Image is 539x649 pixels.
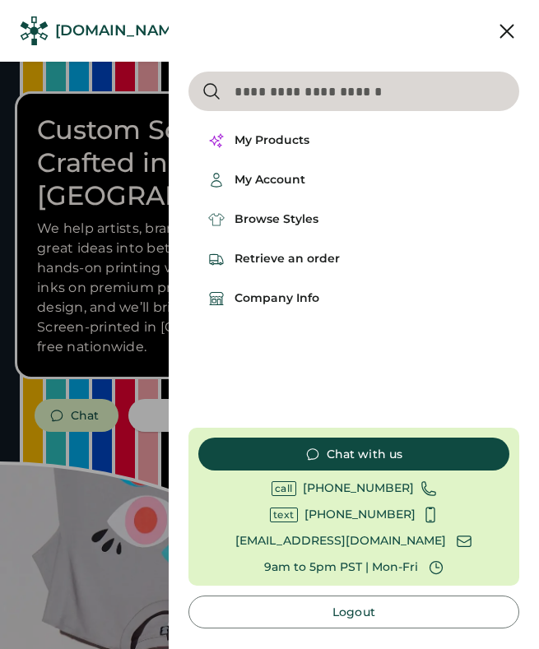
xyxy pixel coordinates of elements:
[235,211,318,228] div: Browse Styles
[235,251,340,267] div: Retrieve an order
[304,507,416,523] div: [PHONE_NUMBER]
[235,132,309,149] div: My Products
[272,481,296,496] div: call
[20,16,49,45] img: Rendered Logo - Screens
[198,438,509,471] button: Chat with us
[235,290,319,307] div: Company Info
[188,596,519,628] button: Logout
[55,21,187,41] div: [DOMAIN_NAME]
[264,559,418,576] div: 9am to 5pm PST | Mon-Fri
[208,211,225,228] img: t-shirt-1-01.svg
[235,533,446,549] div: [EMAIL_ADDRESS][DOMAIN_NAME]
[303,480,414,497] div: [PHONE_NUMBER]
[235,172,305,188] div: My Account
[270,508,298,522] div: text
